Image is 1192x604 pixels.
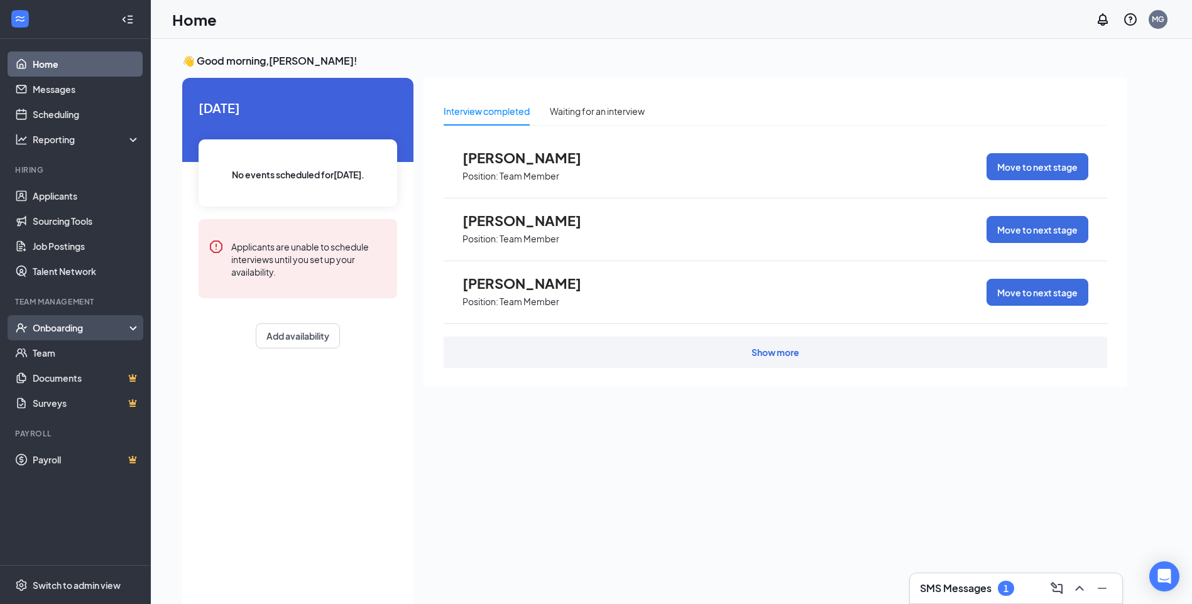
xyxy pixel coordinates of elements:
p: Team Member [500,170,559,182]
div: Hiring [15,164,138,175]
div: Open Intercom Messenger [1149,561,1179,591]
svg: Collapse [121,13,134,26]
svg: QuestionInfo [1123,12,1138,27]
span: [PERSON_NAME] [462,149,601,166]
a: Sourcing Tools [33,208,140,234]
p: Team Member [500,233,559,245]
a: PayrollCrown [33,447,140,472]
p: Position: [462,296,498,308]
h3: SMS Messages [920,581,992,595]
div: Team Management [15,296,138,307]
a: Scheduling [33,102,140,127]
button: Add availability [256,323,340,348]
svg: Analysis [15,133,28,146]
div: 1 [1003,583,1009,594]
svg: WorkstreamLogo [14,13,26,25]
a: SurveysCrown [33,391,140,416]
div: Switch to admin view [33,579,121,591]
div: Applicants are unable to schedule interviews until you set up your availability. [231,239,387,278]
h3: 👋 Good morning, [PERSON_NAME] ! [182,54,1127,68]
svg: ComposeMessage [1049,581,1064,596]
svg: UserCheck [15,321,28,334]
button: Minimize [1092,578,1112,598]
div: Show more [752,346,799,359]
span: No events scheduled for [DATE] . [232,168,364,181]
svg: ChevronUp [1072,581,1087,596]
a: Team [33,340,140,365]
button: Move to next stage [987,216,1088,243]
svg: Minimize [1095,581,1110,596]
p: Team Member [500,296,559,308]
div: Interview completed [444,104,530,118]
p: Position: [462,170,498,182]
span: [DATE] [199,98,397,117]
div: Waiting for an interview [550,104,645,118]
svg: Error [209,239,224,254]
button: ComposeMessage [1047,578,1067,598]
button: Move to next stage [987,279,1088,306]
span: [PERSON_NAME] [462,212,601,229]
div: MG [1152,14,1164,24]
button: ChevronUp [1069,578,1090,598]
div: Onboarding [33,321,129,334]
h1: Home [172,9,217,30]
a: Applicants [33,183,140,208]
svg: Notifications [1095,12,1110,27]
a: Job Postings [33,234,140,259]
a: Talent Network [33,259,140,284]
div: Payroll [15,428,138,439]
span: [PERSON_NAME] [462,275,601,291]
button: Move to next stage [987,153,1088,180]
a: Home [33,51,140,77]
a: DocumentsCrown [33,365,140,391]
p: Position: [462,233,498,245]
div: Reporting [33,133,141,146]
svg: Settings [15,579,28,591]
a: Messages [33,77,140,102]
